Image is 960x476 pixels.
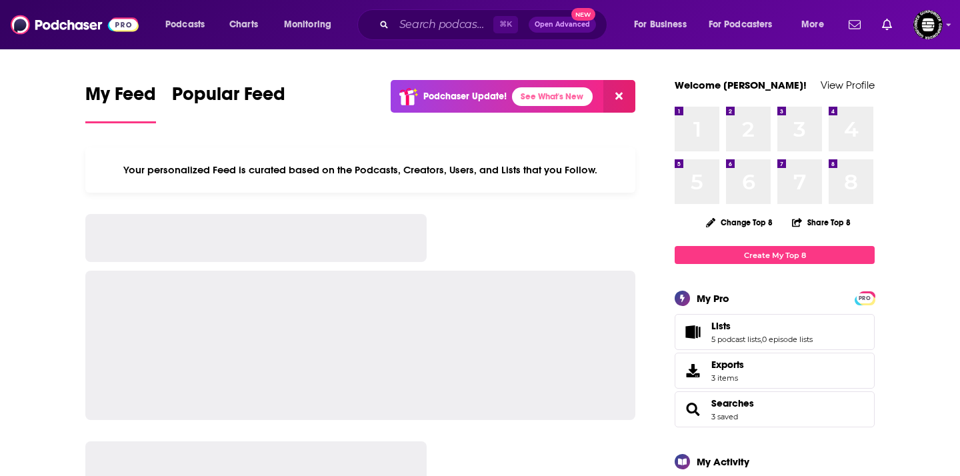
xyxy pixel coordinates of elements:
[711,412,738,421] a: 3 saved
[423,91,507,102] p: Podchaser Update!
[172,83,285,123] a: Popular Feed
[913,10,943,39] span: Logged in as KarinaSabol
[762,335,813,344] a: 0 episode lists
[675,246,875,264] a: Create My Top 8
[857,293,873,303] a: PRO
[877,13,897,36] a: Show notifications dropdown
[493,16,518,33] span: ⌘ K
[529,17,596,33] button: Open AdvancedNew
[634,15,687,34] span: For Business
[221,14,266,35] a: Charts
[801,15,824,34] span: More
[709,15,773,34] span: For Podcasters
[679,323,706,341] a: Lists
[675,79,807,91] a: Welcome [PERSON_NAME]!
[85,147,635,193] div: Your personalized Feed is curated based on the Podcasts, Creators, Users, and Lists that you Follow.
[85,83,156,113] span: My Feed
[675,391,875,427] span: Searches
[156,14,222,35] button: open menu
[913,10,943,39] img: User Profile
[792,14,841,35] button: open menu
[535,21,590,28] span: Open Advanced
[711,397,754,409] a: Searches
[679,400,706,419] a: Searches
[700,14,792,35] button: open menu
[284,15,331,34] span: Monitoring
[370,9,620,40] div: Search podcasts, credits, & more...
[791,209,851,235] button: Share Top 8
[625,14,703,35] button: open menu
[172,83,285,113] span: Popular Feed
[512,87,593,106] a: See What's New
[697,292,729,305] div: My Pro
[85,83,156,123] a: My Feed
[697,455,749,468] div: My Activity
[679,361,706,380] span: Exports
[711,320,813,332] a: Lists
[698,214,781,231] button: Change Top 8
[571,8,595,21] span: New
[761,335,762,344] span: ,
[711,373,744,383] span: 3 items
[394,14,493,35] input: Search podcasts, credits, & more...
[229,15,258,34] span: Charts
[675,353,875,389] a: Exports
[711,320,731,332] span: Lists
[711,359,744,371] span: Exports
[165,15,205,34] span: Podcasts
[675,314,875,350] span: Lists
[11,12,139,37] img: Podchaser - Follow, Share and Rate Podcasts
[913,10,943,39] button: Show profile menu
[821,79,875,91] a: View Profile
[711,335,761,344] a: 5 podcast lists
[843,13,866,36] a: Show notifications dropdown
[275,14,349,35] button: open menu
